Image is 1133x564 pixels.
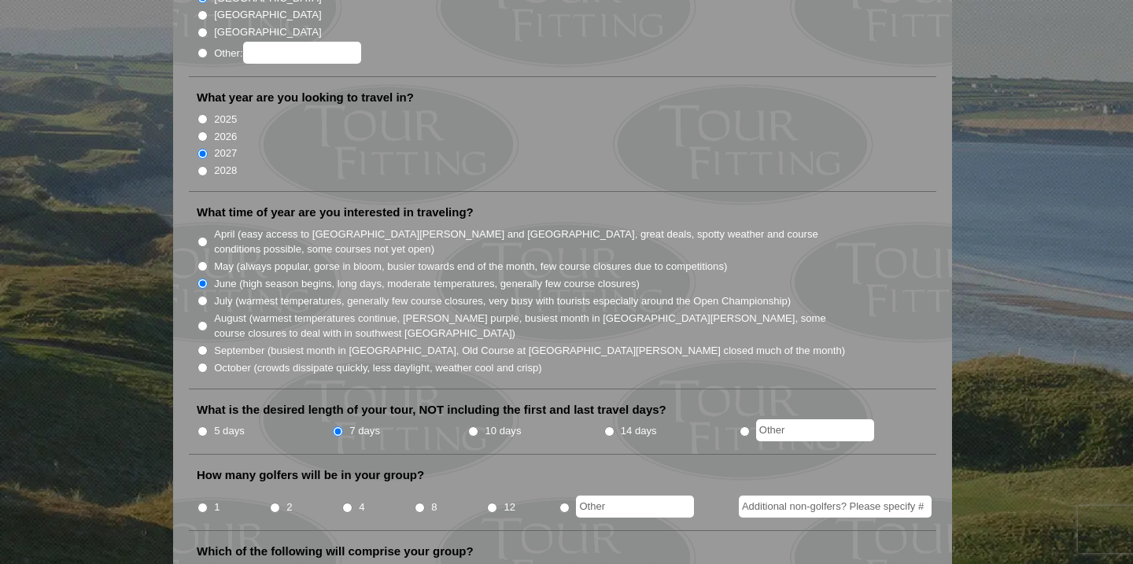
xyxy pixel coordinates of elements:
[621,423,657,439] label: 14 days
[214,42,360,64] label: Other:
[214,227,847,257] label: April (easy access to [GEOGRAPHIC_DATA][PERSON_NAME] and [GEOGRAPHIC_DATA], great deals, spotty w...
[197,402,666,418] label: What is the desired length of your tour, NOT including the first and last travel days?
[576,496,694,518] input: Other
[214,293,791,309] label: July (warmest temperatures, generally few course closures, very busy with tourists especially aro...
[214,276,640,292] label: June (high season begins, long days, moderate temperatures, generally few course closures)
[756,419,874,441] input: Other
[214,7,321,23] label: [GEOGRAPHIC_DATA]
[359,499,364,515] label: 4
[214,146,237,161] label: 2027
[214,311,847,341] label: August (warmest temperatures continue, [PERSON_NAME] purple, busiest month in [GEOGRAPHIC_DATA][P...
[214,24,321,40] label: [GEOGRAPHIC_DATA]
[197,205,474,220] label: What time of year are you interested in traveling?
[214,129,237,145] label: 2026
[286,499,292,515] label: 2
[214,499,220,515] label: 1
[431,499,437,515] label: 8
[197,544,474,559] label: Which of the following will comprise your group?
[214,259,727,275] label: May (always popular, gorse in bloom, busier towards end of the month, few course closures due to ...
[739,496,932,518] input: Additional non-golfers? Please specify #
[197,90,414,105] label: What year are you looking to travel in?
[243,42,361,64] input: Other:
[485,423,522,439] label: 10 days
[214,163,237,179] label: 2028
[214,423,245,439] label: 5 days
[197,467,424,483] label: How many golfers will be in your group?
[504,499,515,515] label: 12
[214,343,845,359] label: September (busiest month in [GEOGRAPHIC_DATA], Old Course at [GEOGRAPHIC_DATA][PERSON_NAME] close...
[349,423,380,439] label: 7 days
[214,360,542,376] label: October (crowds dissipate quickly, less daylight, weather cool and crisp)
[214,112,237,127] label: 2025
